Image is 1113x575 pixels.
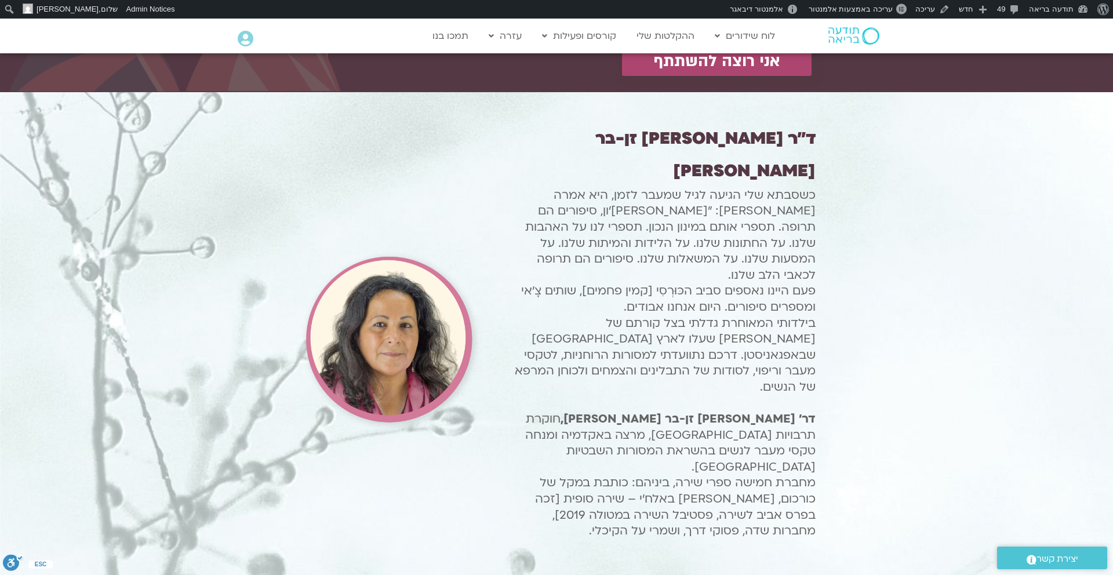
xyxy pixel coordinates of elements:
[997,547,1107,569] a: יצירת קשר
[709,25,781,47] a: לוח שידורים
[622,46,812,76] a: אני רוצה להשתתף
[483,25,528,47] a: עזרה
[525,187,816,283] span: כשסבתא שלי הגיעה לגיל שמעבר לזמן, היא אמרה [PERSON_NAME]: "[PERSON_NAME]'ון, סיפורים הם תרופה. תס...
[508,122,816,187] h3: ד״ר [PERSON_NAME] זן-בר [PERSON_NAME]
[37,5,99,13] span: [PERSON_NAME]
[809,5,893,13] span: עריכה באמצעות אלמנטור
[631,25,700,47] a: ההקלטות שלי
[535,475,816,538] span: מחברת חמישה ספרי שירה, ביניהם: כותבת במקל של כורכום, [PERSON_NAME] באלח'י – שירה סופית [זכה בפרס ...
[525,411,816,475] span: חוקרת תרבויות [GEOGRAPHIC_DATA], מרצה באקדמיה ומנחה טקסי מעבר לנשים בהשראת המסורות השבטיות [GEOGR...
[536,25,622,47] a: קורסים ופעילות
[828,27,879,45] img: תודעה בריאה
[654,52,780,70] span: אני רוצה להשתתף
[515,315,816,395] span: בילדותי המאוחרת גדלתי בצל קורתם של [PERSON_NAME] שעלו לארץ [GEOGRAPHIC_DATA] שבאפגאניסטן. דרכם נת...
[1036,551,1078,567] span: יצירת קשר
[427,25,474,47] a: תמכו בנו
[561,411,816,427] strong: דר׳ [PERSON_NAME] זן-בר [PERSON_NAME],
[521,283,816,315] span: פעם היינו נאספים סביב הכּוּרְסִי [קמין פחמים], שותים צָ'אי ומספרים סיפורים. היום אנחנו אבודים.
